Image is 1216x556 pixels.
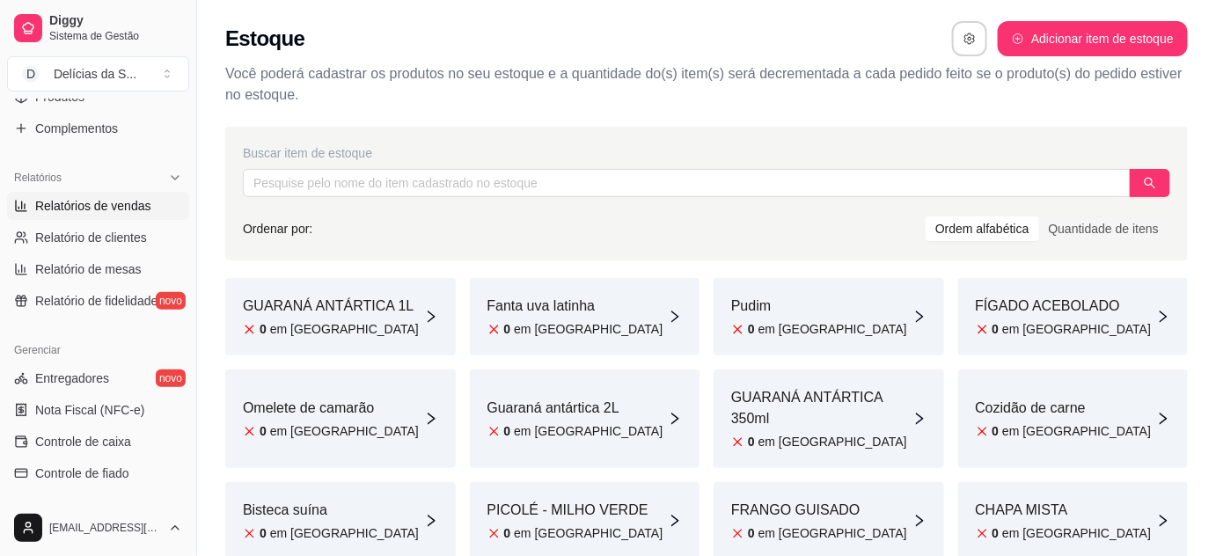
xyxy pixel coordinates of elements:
span: Cupons [35,496,77,514]
article: em [GEOGRAPHIC_DATA] [270,422,419,440]
article: 0 [748,433,755,450]
article: Pudim [731,296,907,317]
article: PICOLÉ - MILHO VERDE [487,500,663,521]
article: Guaraná antártica 2L [487,398,663,419]
article: 0 [260,422,267,440]
article: em [GEOGRAPHIC_DATA] [1002,524,1151,542]
span: right [424,514,438,528]
button: [EMAIL_ADDRESS][DOMAIN_NAME] [7,507,189,549]
a: Entregadoresnovo [7,364,189,392]
article: 0 [993,320,1000,338]
article: em [GEOGRAPHIC_DATA] [270,524,419,542]
span: Nota Fiscal (NFC-e) [35,401,144,419]
span: right [424,310,438,324]
button: Select a team [7,56,189,91]
a: Controle de caixa [7,428,189,456]
span: right [668,514,682,528]
article: em [GEOGRAPHIC_DATA] [270,320,419,338]
span: right [912,310,927,324]
input: Pesquise pelo nome do item cadastrado no estoque [243,169,1131,197]
article: em [GEOGRAPHIC_DATA] [1002,320,1151,338]
span: Relatório de fidelidade [35,292,157,310]
span: right [1156,310,1170,324]
article: 0 [748,320,755,338]
article: Bisteca suína [243,500,419,521]
article: 0 [993,422,1000,440]
article: 0 [993,524,1000,542]
span: Entregadores [35,369,109,387]
article: Cozidão de carne [976,398,1152,419]
a: Complementos [7,114,189,143]
span: Relatório de mesas [35,260,142,278]
a: DiggySistema de Gestão [7,7,189,49]
a: Nota Fiscal (NFC-e) [7,396,189,424]
article: em [GEOGRAPHIC_DATA] [758,524,907,542]
span: right [668,310,682,324]
a: Relatório de clientes [7,223,189,252]
article: 0 [504,524,511,542]
article: 0 [260,524,267,542]
a: Relatório de fidelidadenovo [7,287,189,315]
span: Controle de caixa [35,433,131,450]
span: right [1156,514,1170,528]
span: right [1156,412,1170,426]
article: em [GEOGRAPHIC_DATA] [1002,422,1151,440]
span: search [1144,177,1156,189]
span: right [912,514,927,528]
span: right [912,412,927,426]
a: Relatório de mesas [7,255,189,283]
article: CHAPA MISTA [976,500,1152,521]
article: 0 [504,320,511,338]
span: Relatório de clientes [35,229,147,246]
span: [EMAIL_ADDRESS][DOMAIN_NAME] [49,521,161,535]
article: 0 [504,422,511,440]
span: Relatórios de vendas [35,197,151,215]
span: Complementos [35,120,118,137]
article: em [GEOGRAPHIC_DATA] [514,422,663,440]
span: D [22,65,40,83]
article: FRANGO GUISADO [731,500,907,521]
span: right [668,412,682,426]
button: Adicionar item de estoque [998,21,1188,56]
article: FÍGADO ACEBOLADO [976,296,1152,317]
article: 0 [260,320,267,338]
article: em [GEOGRAPHIC_DATA] [758,320,907,338]
span: Relatórios [14,171,62,185]
div: Ordem alfabética [926,216,1039,241]
article: em [GEOGRAPHIC_DATA] [514,524,663,542]
article: Ordenar por: [243,219,312,238]
a: Controle de fiado [7,459,189,487]
article: em [GEOGRAPHIC_DATA] [758,433,907,450]
article: em [GEOGRAPHIC_DATA] [514,320,663,338]
a: Relatórios de vendas [7,192,189,220]
article: 0 [748,524,755,542]
article: GUARANÁ ANTÁRTICA 1L [243,296,419,317]
h2: Estoque [225,25,304,53]
article: GUARANÁ ANTÁRTICA 350ml [731,387,912,429]
article: Fanta uva latinha [487,296,663,317]
button: search [1130,169,1170,197]
span: Diggy [49,13,182,29]
p: Você poderá cadastrar os produtos no seu estoque e a quantidade do(s) item(s) será decrementada a... [225,63,1188,106]
div: Delícias da S ... [54,65,136,83]
span: Controle de fiado [35,465,129,482]
div: Gerenciar [7,336,189,364]
span: Sistema de Gestão [49,29,182,43]
a: Cupons [7,491,189,519]
div: Quantidade de itens [1039,216,1168,241]
article: Omelete de camarão [243,398,419,419]
div: Buscar item de estoque [243,144,1170,162]
span: right [424,412,438,426]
